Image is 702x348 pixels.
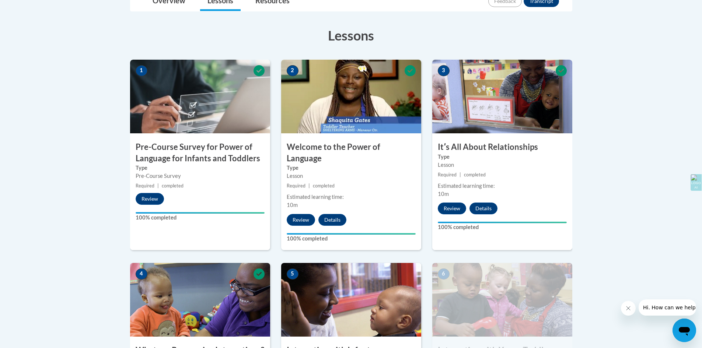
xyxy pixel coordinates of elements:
div: Lesson [438,161,567,169]
h3: Lessons [130,26,572,45]
label: 100% completed [438,223,567,231]
span: | [460,172,461,177]
div: Your progress [438,222,567,223]
img: Course Image [281,263,421,337]
img: Course Image [130,60,270,133]
img: Course Image [432,60,572,133]
img: Course Image [432,263,572,337]
span: completed [313,183,335,189]
button: Review [136,193,164,205]
span: Required [438,172,457,177]
img: Course Image [130,263,270,337]
iframe: Message from company [639,299,696,316]
span: completed [162,183,184,189]
label: Type [136,164,265,172]
span: 5 [287,268,298,280]
label: 100% completed [136,214,265,222]
span: 2 [287,65,298,76]
div: Your progress [136,212,265,214]
span: 10m [438,191,449,197]
iframe: Button to launch messaging window [673,319,696,342]
span: Hi. How can we help? [4,5,60,11]
label: 100% completed [287,235,416,243]
span: completed [464,172,486,177]
div: Your progress [287,233,416,235]
label: Type [287,164,416,172]
button: Details [318,214,346,226]
span: Required [136,183,154,189]
span: Required [287,183,305,189]
span: 6 [438,268,450,280]
div: Lesson [287,172,416,180]
h3: Pre-Course Survey for Power of Language for Infants and Toddlers [130,141,270,164]
span: 1 [136,65,147,76]
label: Type [438,153,567,161]
span: 4 [136,268,147,280]
h3: Itʹs All About Relationships [432,141,572,153]
div: Pre-Course Survey [136,172,265,180]
button: Details [469,203,497,214]
button: Review [287,214,315,226]
div: Estimated learning time: [438,182,567,190]
div: Estimated learning time: [287,193,416,201]
span: 3 [438,65,450,76]
span: 10m [287,202,298,208]
span: | [308,183,310,189]
iframe: Close message [621,301,636,316]
img: Course Image [281,60,421,133]
button: Review [438,203,466,214]
span: | [157,183,159,189]
h3: Welcome to the Power of Language [281,141,421,164]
